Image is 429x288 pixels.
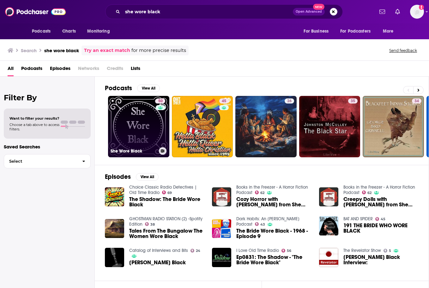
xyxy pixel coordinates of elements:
[236,248,279,253] a: I Love Old Time Radio
[62,27,76,36] span: Charts
[105,187,124,207] a: The Shadow: The Bride Wore Black
[319,187,338,207] img: Creepy Dolls with Agatha from She Wore Black Podcast
[9,116,59,121] span: Want to filter your results?
[131,63,140,76] span: Lists
[235,96,297,157] a: 26
[58,25,80,37] a: Charts
[343,223,419,234] a: 191 THE BRIDE WHO WORE BLACK
[343,197,419,207] a: Creepy Dolls with Agatha from She Wore Black Podcast
[410,5,424,19] button: Show profile menu
[293,8,325,16] button: Open AdvancedNew
[136,173,159,181] button: View All
[319,216,338,235] img: 191 THE BRIDE WHO WORE BLACK
[145,222,155,226] a: 38
[381,218,385,221] span: 45
[313,4,324,10] span: New
[362,191,372,194] a: 62
[167,191,172,194] span: 69
[296,10,322,13] span: Open Advanced
[129,260,186,265] a: Johnny Wore Black
[387,48,419,53] button: Send feedback
[212,219,231,238] a: The Bride Wore Black - 1968 - Episode 9
[375,217,386,221] a: 45
[129,228,204,239] a: Tales From The Bungalow The Women Wore Black
[363,96,424,157] a: 34
[414,98,419,104] span: 34
[87,27,110,36] span: Monitoring
[105,84,160,92] a: PodcastsView All
[129,197,204,207] span: The Shadow: The Bride Wore Black
[378,25,402,37] button: open menu
[84,47,130,54] a: Try an exact match
[281,249,292,253] a: 56
[5,6,66,18] img: Podchaser - Follow, Share and Rate Podcasts
[212,248,231,267] img: Ep0831: The Shadow - "The Bride Wore Black"
[367,191,372,194] span: 62
[129,248,188,253] a: Catalog of Interviews and Bits
[105,248,124,267] a: Johnny Wore Black
[236,185,308,195] a: Books in the Freezer - A Horror Fiction Podcast
[410,5,424,19] span: Logged in as lcohen
[105,84,132,92] h2: Podcasts
[419,5,424,10] svg: Add a profile image
[32,27,51,36] span: Podcasts
[285,98,294,103] a: 26
[393,6,402,17] a: Show notifications dropdown
[255,222,265,226] a: 43
[78,63,99,76] span: Networks
[219,98,229,103] a: 45
[4,144,91,150] p: Saved Searches
[9,122,59,131] span: Choose a tab above to access filters.
[107,63,123,76] span: Credits
[27,25,59,37] button: open menu
[410,5,424,19] img: User Profile
[105,219,124,238] img: Tales From The Bungalow The Women Wore Black
[236,228,311,239] a: The Bride Wore Black - 1968 - Episode 9
[108,96,169,157] a: 50She Wore Black
[83,25,118,37] button: open menu
[222,98,226,104] span: 45
[236,254,311,265] a: Ep0831: The Shadow - "The Bride Wore Black"
[236,216,299,227] a: Dark Habits: An Almodovar Podcast
[212,187,231,207] a: Cozy Horror with Agatha from She Wore Black
[299,25,336,37] button: open menu
[8,63,14,76] span: All
[236,197,311,207] span: Cozy Horror with [PERSON_NAME] from She Wore Black
[162,191,172,194] a: 69
[105,173,159,181] a: EpisodesView All
[105,4,343,19] div: Search podcasts, credits, & more...
[44,47,79,53] h3: she wore black
[172,96,233,157] a: 45
[129,260,186,265] span: [PERSON_NAME] Black
[384,249,391,253] a: 5
[343,248,381,253] a: The Revelator Show
[412,98,421,103] a: 34
[156,98,165,103] a: 50
[343,185,415,195] a: Books in the Freezer - A Horror Fiction Podcast
[105,173,131,181] h2: Episodes
[131,47,186,54] span: for more precise results
[129,216,202,227] a: GHOSTMAN RADIO STATION (2) -Spotify Edition
[21,47,37,53] h3: Search
[4,154,91,168] button: Select
[383,27,394,36] span: More
[4,159,77,163] span: Select
[260,223,265,226] span: 43
[21,63,42,76] a: Podcasts
[236,197,311,207] a: Cozy Horror with Agatha from She Wore Black
[319,248,338,267] img: Johnny Wore Black Interview:
[111,148,156,154] h3: She Wore Black
[190,249,201,253] a: 24
[343,254,419,265] a: Johnny Wore Black Interview:
[343,197,419,207] span: Creepy Dolls with [PERSON_NAME] from She Wore Black Podcast
[348,98,358,103] a: 35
